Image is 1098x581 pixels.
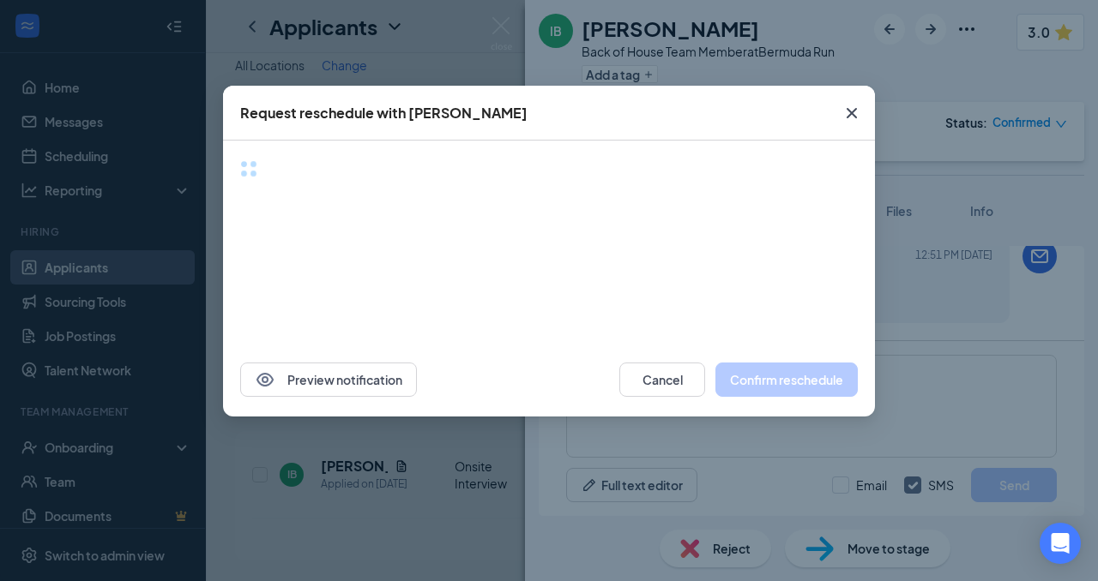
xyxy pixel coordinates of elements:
[240,362,417,397] button: EyePreview notification
[619,362,705,397] button: Cancel
[1040,523,1081,564] div: Open Intercom Messenger
[842,103,862,123] svg: Cross
[829,86,875,141] button: Close
[255,369,275,390] svg: Eye
[715,362,858,397] button: Confirm reschedule
[240,104,528,123] div: Request reschedule with [PERSON_NAME]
